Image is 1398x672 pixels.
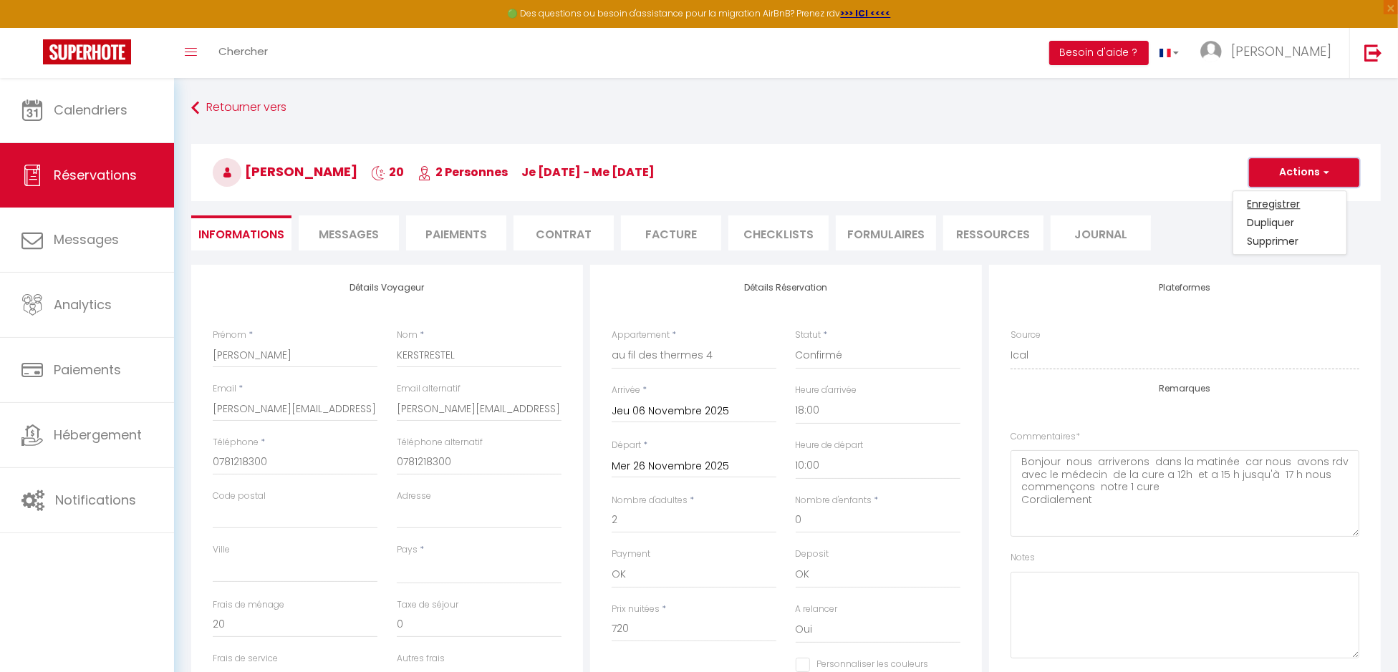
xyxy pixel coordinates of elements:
label: Taxe de séjour [397,598,458,612]
label: Pays [397,543,418,557]
h4: Détails Voyageur [213,283,561,293]
span: 20 [371,164,404,180]
li: FORMULAIRES [836,215,936,250]
label: Autres frais [397,652,445,666]
li: Contrat [514,215,614,250]
span: Chercher [218,44,268,59]
span: Analytics [54,296,112,313]
span: Messages [54,230,119,248]
label: Frais de service [213,652,278,666]
span: Paiements [54,361,121,379]
a: ... [PERSON_NAME] [1190,28,1349,78]
h4: Plateformes [1011,283,1359,293]
span: je [DATE] - me [DATE] [521,164,655,180]
button: Actions [1249,158,1359,187]
a: Supprimer [1233,232,1346,250]
li: CHECKLISTS [728,215,829,250]
span: Réservations [54,166,137,184]
img: Super Booking [43,39,131,64]
label: Heure d'arrivée [796,384,857,397]
label: Nombre d'enfants [796,494,872,507]
span: Hébergement [54,426,142,444]
label: Nom [397,328,418,342]
li: Ressources [943,215,1043,250]
button: Besoin d'aide ? [1049,41,1149,65]
label: Départ [612,439,641,452]
span: 2 Personnes [418,164,508,180]
a: Chercher [208,28,279,78]
label: Code postal [213,490,266,503]
label: Arrivée [612,384,640,397]
li: Facture [621,215,721,250]
label: Email alternatif [397,382,461,396]
label: Commentaires [1011,430,1080,444]
li: Paiements [406,215,506,250]
label: Frais de ménage [213,598,284,612]
a: Dupliquer [1233,213,1346,232]
label: Prénom [213,328,246,342]
span: Notifications [55,491,136,509]
label: Téléphone alternatif [397,436,483,449]
a: Retourner vers [191,95,1381,121]
label: Prix nuitées [612,603,660,616]
label: Source [1011,328,1041,342]
h4: Remarques [1011,384,1359,394]
label: Appartement [612,328,670,342]
label: Ville [213,543,230,557]
label: Payment [612,547,650,561]
label: A relancer [796,603,838,616]
label: Email [213,382,236,396]
label: Adresse [397,490,431,503]
label: Statut [796,328,821,342]
a: Enregistrer [1233,195,1346,213]
label: Nombre d'adultes [612,494,688,507]
h4: Détails Réservation [612,283,960,293]
label: Téléphone [213,436,259,449]
label: Deposit [796,547,829,561]
a: >>> ICI <<<< [841,7,891,19]
img: ... [1200,41,1222,62]
img: logout [1364,44,1382,62]
span: [PERSON_NAME] [213,162,357,180]
label: Notes [1011,551,1035,565]
label: Heure de départ [796,439,864,452]
li: Informations [191,215,291,250]
li: Journal [1051,215,1151,250]
span: Calendriers [54,101,127,119]
span: Messages [319,226,379,243]
span: [PERSON_NAME] [1231,42,1331,60]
